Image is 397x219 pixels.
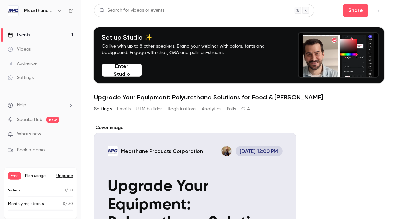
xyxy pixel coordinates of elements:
span: Help [17,102,26,109]
div: Videos [8,46,31,52]
span: Book a demo [17,147,45,154]
button: Share [343,4,368,17]
button: Emails [117,104,131,114]
button: Settings [94,104,112,114]
div: Settings [8,75,34,81]
span: What's new [17,131,41,138]
button: Upgrade [56,173,73,179]
a: SpeakerHub [17,116,42,123]
h1: Upgrade Your Equipment: Polyurethane Solutions for Food & [PERSON_NAME] [94,93,384,101]
p: / 10 [64,188,73,193]
li: help-dropdown-opener [8,102,73,109]
div: Events [8,32,30,38]
button: UTM builder [136,104,162,114]
h6: Mearthane Products Corporation [24,7,54,14]
div: Audience [8,60,37,67]
button: Enter Studio [102,64,142,77]
h4: Set up Studio ✨ [102,33,280,41]
p: / 30 [63,201,73,207]
div: Search for videos or events [99,7,164,14]
p: Monthly registrants [8,201,44,207]
button: CTA [241,104,250,114]
p: Videos [8,188,20,193]
span: 0 [64,189,66,192]
p: Go live with up to 8 other speakers. Brand your webinar with colors, fonts and background. Engage... [102,43,280,56]
span: Free [8,172,21,180]
button: Polls [227,104,236,114]
iframe: Noticeable Trigger [65,132,73,137]
label: Cover image [94,124,296,131]
span: new [46,117,59,123]
span: 0 [63,202,65,206]
button: Analytics [202,104,222,114]
button: Registrations [168,104,196,114]
img: Mearthane Products Corporation [8,6,18,16]
span: Plan usage [25,173,53,179]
